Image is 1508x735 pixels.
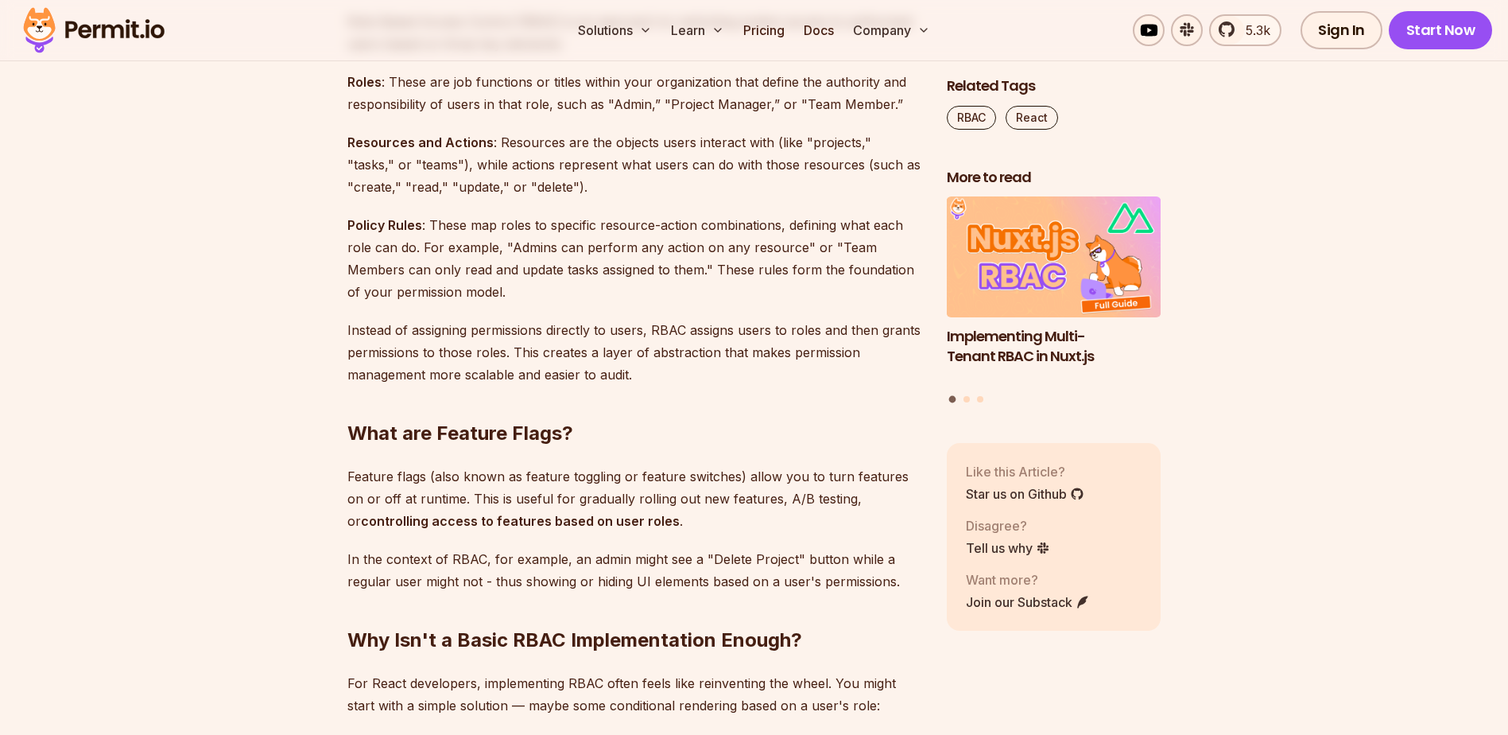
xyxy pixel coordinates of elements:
h2: More to read [947,168,1161,188]
p: Like this Article? [966,462,1084,481]
div: Posts [947,197,1161,406]
a: Pricing [737,14,791,46]
h2: Related Tags [947,76,1161,96]
span: 5.3k [1236,21,1270,40]
button: Company [847,14,936,46]
p: Feature flags (also known as feature toggling or feature switches) allow you to turn features on ... [347,465,921,532]
a: Star us on Github [966,484,1084,504]
a: Implementing Multi-Tenant RBAC in Nuxt.jsImplementing Multi-Tenant RBAC in Nuxt.js [947,197,1161,387]
h3: Implementing Multi-Tenant RBAC in Nuxt.js [947,327,1161,367]
strong: controlling access to features based on user roles [361,513,680,529]
img: Permit logo [16,3,172,57]
button: Learn [665,14,731,46]
h2: Why Isn't a Basic RBAC Implementation Enough? [347,564,921,653]
a: Join our Substack [966,593,1090,612]
button: Go to slide 1 [949,396,956,403]
strong: Policy Rules [347,217,422,233]
button: Go to slide 2 [963,396,970,402]
li: 1 of 3 [947,197,1161,387]
p: Want more? [966,570,1090,589]
p: Disagree? [966,516,1050,535]
p: : These are job functions or titles within your organization that define the authority and respon... [347,71,921,115]
p: Instead of assigning permissions directly to users, RBAC assigns users to roles and then grants p... [347,319,921,386]
p: : Resources are the objects users interact with (like "projects," "tasks," or "teams"), while act... [347,131,921,198]
p: For React developers, implementing RBAC often feels like reinventing the wheel. You might start w... [347,672,921,717]
a: Start Now [1389,11,1493,49]
a: Docs [797,14,840,46]
a: Tell us why [966,539,1050,558]
button: Solutions [572,14,658,46]
p: In the context of RBAC, for example, an admin might see a "Delete Project" button while a regular... [347,548,921,593]
h2: What are Feature Flags? [347,357,921,446]
a: 5.3k [1209,14,1281,46]
strong: Roles [347,74,382,90]
button: Go to slide 3 [977,396,983,402]
img: Implementing Multi-Tenant RBAC in Nuxt.js [947,197,1161,318]
p: : These map roles to specific resource-action combinations, defining what each role can do. For e... [347,214,921,303]
a: React [1006,106,1058,130]
a: RBAC [947,106,996,130]
a: Sign In [1301,11,1382,49]
strong: Resources and Actions [347,134,494,150]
